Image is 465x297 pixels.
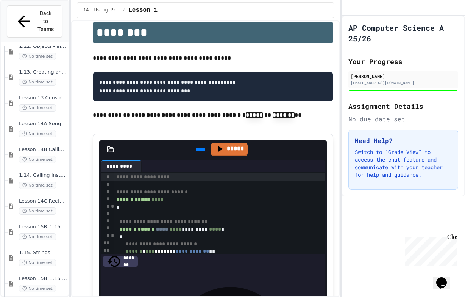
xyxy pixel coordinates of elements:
[433,267,457,289] iframe: chat widget
[128,6,158,15] span: Lesson 1
[37,9,55,33] span: Back to Teams
[402,234,457,266] iframe: chat widget
[348,115,458,124] div: No due date set
[3,3,52,48] div: Chat with us now!Close
[351,80,456,86] div: [EMAIL_ADDRESS][DOMAIN_NAME]
[355,136,452,145] h3: Need Help?
[83,7,120,13] span: 1A. Using Primitives
[348,56,458,67] h2: Your Progress
[7,5,62,38] button: Back to Teams
[348,101,458,112] h2: Assignment Details
[355,148,452,179] p: Switch to "Grade View" to access the chat feature and communicate with your teacher for help and ...
[123,7,125,13] span: /
[348,22,458,44] h1: AP Computer Science A 25/26
[351,73,456,80] div: [PERSON_NAME]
